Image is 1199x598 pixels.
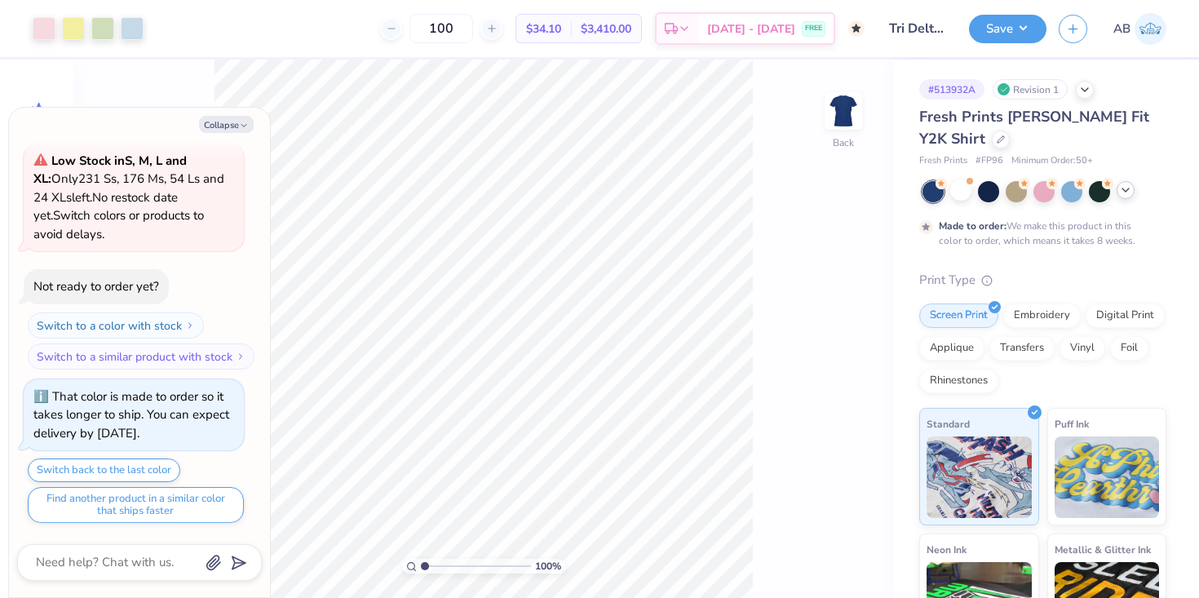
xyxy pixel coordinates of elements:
button: Switch to a similar product with stock [28,343,254,370]
div: Screen Print [919,303,998,328]
button: Collapse [199,116,254,133]
span: $3,410.00 [581,20,631,38]
div: Applique [919,336,984,361]
strong: Low Stock in S, M, L and XL : [33,153,187,188]
div: Embroidery [1003,303,1081,328]
span: # FP96 [976,154,1003,168]
div: # 513932A [919,79,984,100]
div: We make this product in this color to order, which means it takes 8 weeks. [939,219,1139,248]
span: Fresh Prints [919,154,967,168]
span: FREE [805,23,822,34]
img: Puff Ink [1055,436,1160,518]
div: Revision 1 [993,79,1068,100]
img: Switch to a color with stock [185,321,195,330]
div: Foil [1110,336,1148,361]
input: Untitled Design [877,12,957,45]
img: Back [827,95,860,127]
a: AB [1113,13,1166,45]
button: Save [969,15,1046,43]
div: Digital Print [1086,303,1165,328]
span: Metallic & Glitter Ink [1055,541,1151,558]
span: Standard [927,415,970,432]
strong: Made to order: [939,219,1007,233]
span: AB [1113,20,1130,38]
span: Puff Ink [1055,415,1089,432]
div: Print Type [919,271,1166,290]
div: That color is made to order so it takes longer to ship. You can expect delivery by [DATE]. [33,388,229,441]
div: Rhinestones [919,369,998,393]
span: Fresh Prints [PERSON_NAME] Fit Y2K Shirt [919,107,1149,148]
div: Vinyl [1060,336,1105,361]
span: $34.10 [526,20,561,38]
span: Neon Ink [927,541,967,558]
div: Transfers [989,336,1055,361]
span: Only 231 Ss, 176 Ms, 54 Ls and 24 XLs left. Switch colors or products to avoid delays. [33,153,224,242]
button: Switch back to the last color [28,458,180,482]
span: 100 % [535,559,561,574]
span: Minimum Order: 50 + [1011,154,1093,168]
img: Amelie Bullen [1135,13,1166,45]
img: Switch to a similar product with stock [236,352,246,361]
img: Standard [927,436,1032,518]
span: No restock date yet. [33,189,178,224]
button: Find another product in a similar color that ships faster [28,487,244,523]
input: – – [409,14,473,43]
div: Back [833,135,854,150]
span: [DATE] - [DATE] [707,20,795,38]
button: Switch to a color with stock [28,312,204,339]
div: Not ready to order yet? [33,278,159,295]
